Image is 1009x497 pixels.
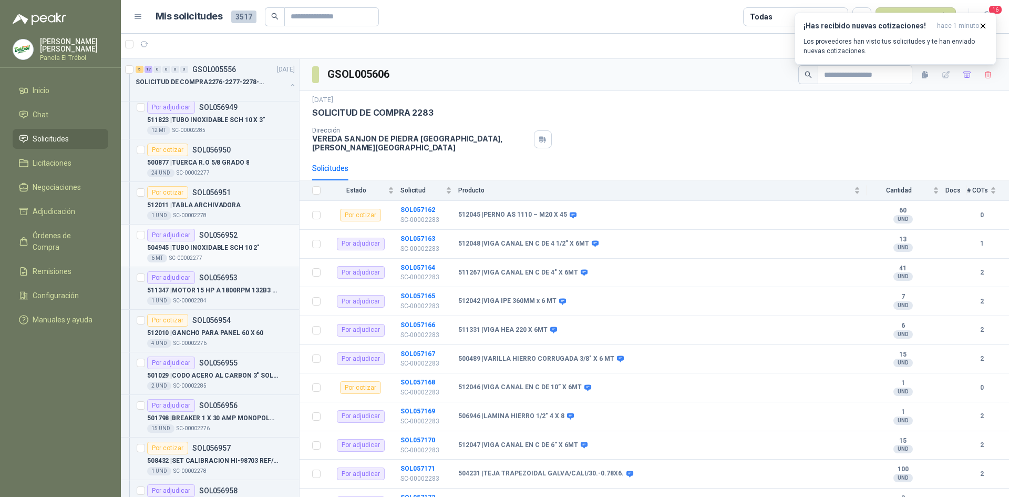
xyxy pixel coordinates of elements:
p: 500877 | TUERCA R.O 5/8 GRADO 8 [147,158,249,168]
th: Producto [458,180,867,201]
div: 12 MT [147,126,170,135]
span: # COTs [967,187,988,194]
a: SOL057169 [400,408,435,415]
p: SOLICITUD DE COMPRA2276-2277-2278-2284-2285- [136,77,266,87]
a: SOL057163 [400,235,435,242]
img: Company Logo [13,39,33,59]
a: SOL057168 [400,379,435,386]
b: 15 [867,437,939,445]
b: 512048 | VIGA CANAL EN C DE 4 1/2” X 6MT [458,240,589,248]
p: Los proveedores han visto tus solicitudes y te han enviado nuevas cotizaciones. [804,37,987,56]
span: Adjudicación [33,206,75,217]
button: 16 [977,7,996,26]
b: 2 [967,268,996,278]
div: UND [893,301,913,310]
span: 3517 [231,11,256,23]
div: 1 UND [147,211,171,220]
b: 511267 | VIGA CANAL EN C DE 4" X 6MT [458,269,578,277]
p: SOL056950 [192,146,231,154]
a: Por adjudicarSOL056949511823 |TUBO INOXIDABLE SCH 10 X 3"12 MTSC-00002285 [121,97,299,139]
button: Nueva solicitud [876,7,956,26]
p: [PERSON_NAME] [PERSON_NAME] [40,38,108,53]
b: SOL057162 [400,206,435,214]
span: Licitaciones [33,157,71,169]
a: Por cotizarSOL056954512010 |GANCHO PARA PANEL 60 X 604 UNDSC-00002276 [121,310,299,352]
p: SC-00002283 [400,474,452,484]
div: Por adjudicar [147,229,195,241]
p: SC-00002284 [173,297,207,305]
span: Producto [458,187,852,194]
span: Negociaciones [33,181,81,193]
span: Inicio [33,85,49,96]
p: SOLICITUD DE COMPRA 2283 [312,107,434,118]
b: 6 [867,322,939,330]
b: 500489 | VARILLA HIERRO CORRUGADA 3/8" X 6 MT [458,355,614,363]
span: Chat [33,109,48,120]
div: Por adjudicar [337,238,385,250]
div: Por adjudicar [147,101,195,114]
p: SC-00002283 [400,445,452,455]
a: Por cotizarSOL056951512011 |TABLA ARCHIVADORA1 UNDSC-00002278 [121,182,299,225]
div: Por adjudicar [147,399,195,412]
p: SC-00002283 [400,359,452,369]
p: 501029 | CODO ACERO AL CARBON 3" SOLDABLE SCH40 [147,371,278,381]
div: Por cotizar [147,186,188,199]
div: Por adjudicar [337,352,385,365]
div: Por cotizar [147,314,188,327]
div: Por adjudicar [147,484,195,497]
p: SC-00002283 [400,272,452,282]
th: Docs [945,180,967,201]
p: 511823 | TUBO INOXIDABLE SCH 10 X 3" [147,115,265,125]
th: # COTs [967,180,1009,201]
th: Cantidad [867,180,945,201]
b: 0 [967,383,996,393]
p: SOL056956 [199,402,238,409]
div: 0 [162,66,170,73]
p: 511347 | MOTOR 15 HP A 1800RPM 132B3 IE3 [147,286,278,296]
span: Solicitud [400,187,444,194]
div: Por cotizar [147,442,188,454]
div: UND [893,388,913,396]
p: 512011 | TABLA ARCHIVADORA [147,200,241,210]
div: 15 UND [147,424,174,433]
th: Estado [327,180,400,201]
div: UND [893,215,913,224]
a: SOL057167 [400,350,435,358]
div: Solicitudes [312,163,348,174]
p: SOL056957 [192,444,231,452]
a: Adjudicación [13,201,108,221]
p: SC-00002276 [177,424,210,433]
b: 60 [867,207,939,215]
b: 504231 | TEJA TRAPEZOIDAL GALVA/CALI/30.-0.78X6. [458,470,624,478]
p: SOL056954 [192,317,231,324]
div: 0 [153,66,161,73]
b: 2 [967,354,996,364]
div: Por adjudicar [337,324,385,337]
p: SOL056951 [192,189,231,196]
p: SOL056958 [199,487,238,494]
b: 1 [967,239,996,249]
div: Todas [750,11,772,23]
b: 1 [867,408,939,417]
b: 0 [967,210,996,220]
div: 0 [180,66,188,73]
div: Por cotizar [340,381,381,394]
a: SOL057171 [400,465,435,472]
div: UND [893,474,913,482]
p: SC-00002283 [400,301,452,311]
p: SOL056955 [199,359,238,367]
div: 6 MT [147,254,167,262]
div: UND [893,445,913,453]
span: search [805,71,812,78]
p: SC-00002277 [177,169,210,177]
b: 2 [967,411,996,421]
p: GSOL005556 [192,66,236,73]
a: Por adjudicarSOL056952504945 |TUBO INOXIDABLE SCH 10 2"6 MTSC-00002277 [121,225,299,267]
a: Licitaciones [13,153,108,173]
h3: ¡Has recibido nuevas cotizaciones! [804,22,933,31]
span: Estado [327,187,386,194]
